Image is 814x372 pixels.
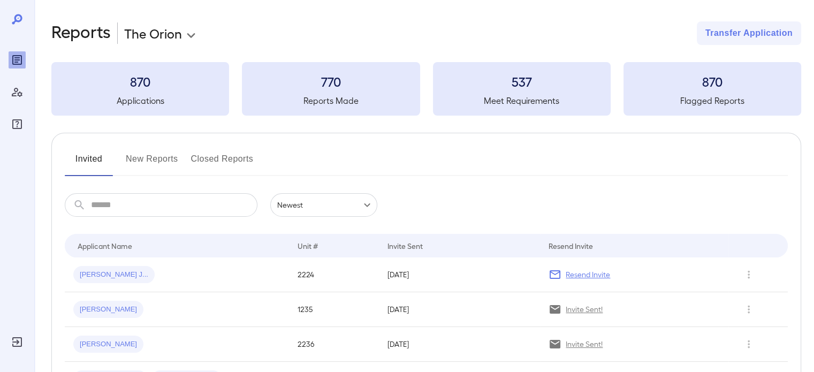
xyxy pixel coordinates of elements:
[73,305,143,315] span: [PERSON_NAME]
[289,327,379,362] td: 2236
[566,339,603,350] p: Invite Sent!
[379,257,541,292] td: [DATE]
[124,25,182,42] p: The Orion
[270,193,377,217] div: Newest
[242,73,420,90] h3: 770
[379,327,541,362] td: [DATE]
[73,270,155,280] span: [PERSON_NAME] J...
[9,83,26,101] div: Manage Users
[51,73,229,90] h3: 870
[549,239,593,252] div: Resend Invite
[51,21,111,45] h2: Reports
[433,94,611,107] h5: Meet Requirements
[9,51,26,69] div: Reports
[51,94,229,107] h5: Applications
[51,62,801,116] summary: 870Applications770Reports Made537Meet Requirements870Flagged Reports
[191,150,254,176] button: Closed Reports
[387,239,423,252] div: Invite Sent
[740,301,757,318] button: Row Actions
[289,257,379,292] td: 2224
[623,94,801,107] h5: Flagged Reports
[242,94,420,107] h5: Reports Made
[78,239,132,252] div: Applicant Name
[566,269,610,280] p: Resend Invite
[623,73,801,90] h3: 870
[566,304,603,315] p: Invite Sent!
[740,266,757,283] button: Row Actions
[126,150,178,176] button: New Reports
[289,292,379,327] td: 1235
[740,336,757,353] button: Row Actions
[298,239,318,252] div: Unit #
[433,73,611,90] h3: 537
[73,339,143,350] span: [PERSON_NAME]
[9,116,26,133] div: FAQ
[9,333,26,351] div: Log Out
[697,21,801,45] button: Transfer Application
[65,150,113,176] button: Invited
[379,292,541,327] td: [DATE]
